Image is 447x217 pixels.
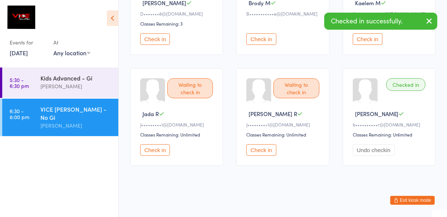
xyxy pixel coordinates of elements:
[40,74,112,82] div: Kids Advanced - Gi
[246,121,321,128] div: J•••••••••1@[DOMAIN_NAME]
[246,131,321,138] div: Classes Remaining: Unlimited
[390,196,435,205] button: Exit kiosk mode
[142,110,159,118] span: Jada R
[7,6,35,29] img: Moranbah Martial Arts
[353,131,428,138] div: Classes Remaining: Unlimited
[167,78,213,98] div: Waiting to check in
[140,131,215,138] div: Classes Remaining: Unlimited
[40,105,112,121] div: VICE [PERSON_NAME] - No Gi
[246,33,276,45] button: Check in
[353,121,428,128] div: b••••••••••r@[DOMAIN_NAME]
[53,36,90,49] div: At
[40,82,112,91] div: [PERSON_NAME]
[140,144,170,156] button: Check in
[140,20,215,27] div: Classes Remaining: 3
[324,13,437,30] div: Checked in successfully.
[355,110,399,118] span: [PERSON_NAME]
[246,10,321,17] div: B•••••••••••e@[DOMAIN_NAME]
[386,78,425,91] div: Checked in
[40,121,112,130] div: [PERSON_NAME]
[353,144,395,156] button: Undo checkin
[140,121,215,128] div: J•••••••••1@[DOMAIN_NAME]
[2,68,118,98] a: 5:30 -6:30 pmKids Advanced - Gi[PERSON_NAME]
[353,33,382,45] button: Check in
[10,108,29,120] time: 6:30 - 8:00 pm
[246,144,276,156] button: Check in
[140,10,215,17] div: D•••••••8@[DOMAIN_NAME]
[53,49,90,57] div: Any location
[10,36,46,49] div: Events for
[10,77,29,89] time: 5:30 - 6:30 pm
[273,78,319,98] div: Waiting to check in
[2,99,118,136] a: 6:30 -8:00 pmVICE [PERSON_NAME] - No Gi[PERSON_NAME]
[140,33,170,45] button: Check in
[353,10,428,17] div: K••••••••••••d@[DOMAIN_NAME]
[249,110,297,118] span: [PERSON_NAME] R
[10,49,28,57] a: [DATE]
